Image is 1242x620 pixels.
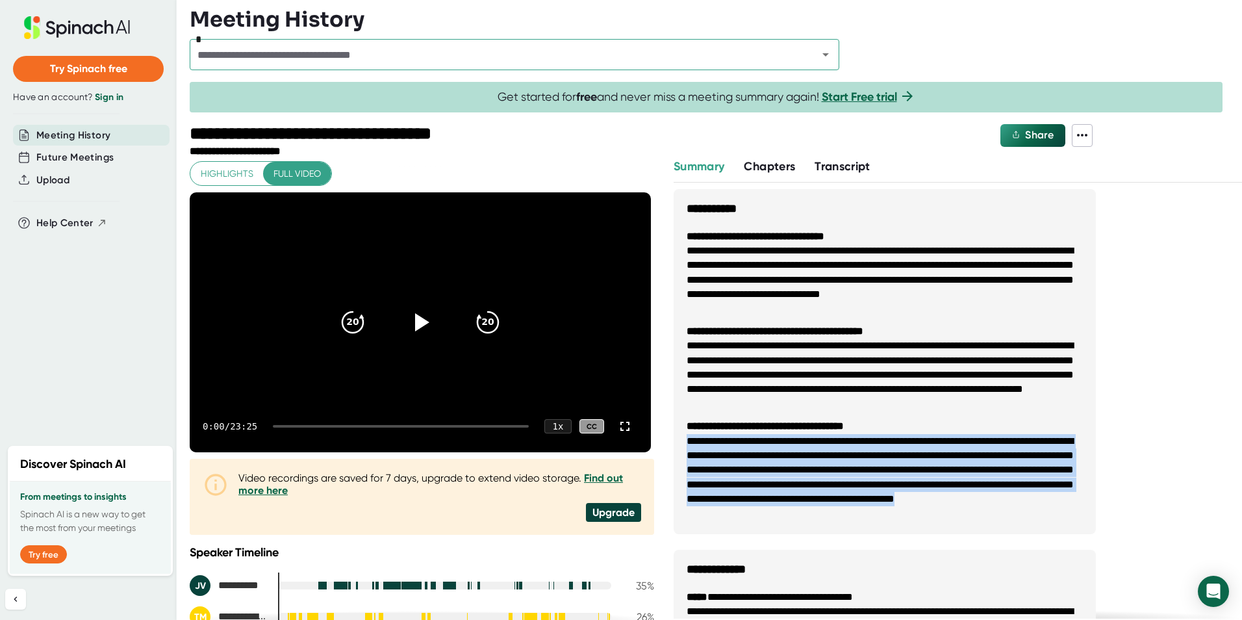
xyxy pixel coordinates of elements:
button: Try Spinach free [13,56,164,82]
span: Chapters [744,159,795,174]
span: Help Center [36,216,94,231]
div: 35 % [622,580,654,592]
span: Highlights [201,166,253,182]
button: Collapse sidebar [5,589,26,610]
div: Upgrade [586,503,641,522]
button: Share [1000,124,1065,147]
button: Open [817,45,835,64]
a: Find out more here [238,472,623,497]
button: Highlights [190,162,264,186]
p: Spinach AI is a new way to get the most from your meetings [20,508,160,535]
div: JV [190,575,210,596]
div: CC [579,419,604,434]
h2: Discover Spinach AI [20,456,126,473]
span: Share [1025,129,1054,141]
div: 0:00 / 23:25 [203,421,257,432]
span: Get started for and never miss a meeting summary again! [498,90,915,105]
div: 1 x [544,419,572,433]
h3: Meeting History [190,7,364,32]
div: Video recordings are saved for 7 days, upgrade to extend video storage. [238,472,641,497]
button: Upload [36,173,70,188]
button: Chapters [744,158,795,175]
button: Future Meetings [36,150,114,165]
div: John Villa [190,575,268,596]
button: Summary [674,158,724,175]
span: Summary [674,159,724,174]
button: Transcript [815,158,870,175]
button: Try free [20,545,67,563]
span: Try Spinach free [50,62,127,75]
div: Speaker Timeline [190,545,654,560]
span: Transcript [815,159,870,174]
h3: From meetings to insights [20,492,160,502]
button: Meeting History [36,128,110,143]
div: Open Intercom Messenger [1198,576,1229,607]
b: free [576,90,597,104]
a: Start Free trial [822,90,897,104]
button: Full video [263,162,331,186]
button: Help Center [36,216,107,231]
span: Full video [273,166,321,182]
div: Have an account? [13,92,164,103]
a: Sign in [95,92,123,103]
